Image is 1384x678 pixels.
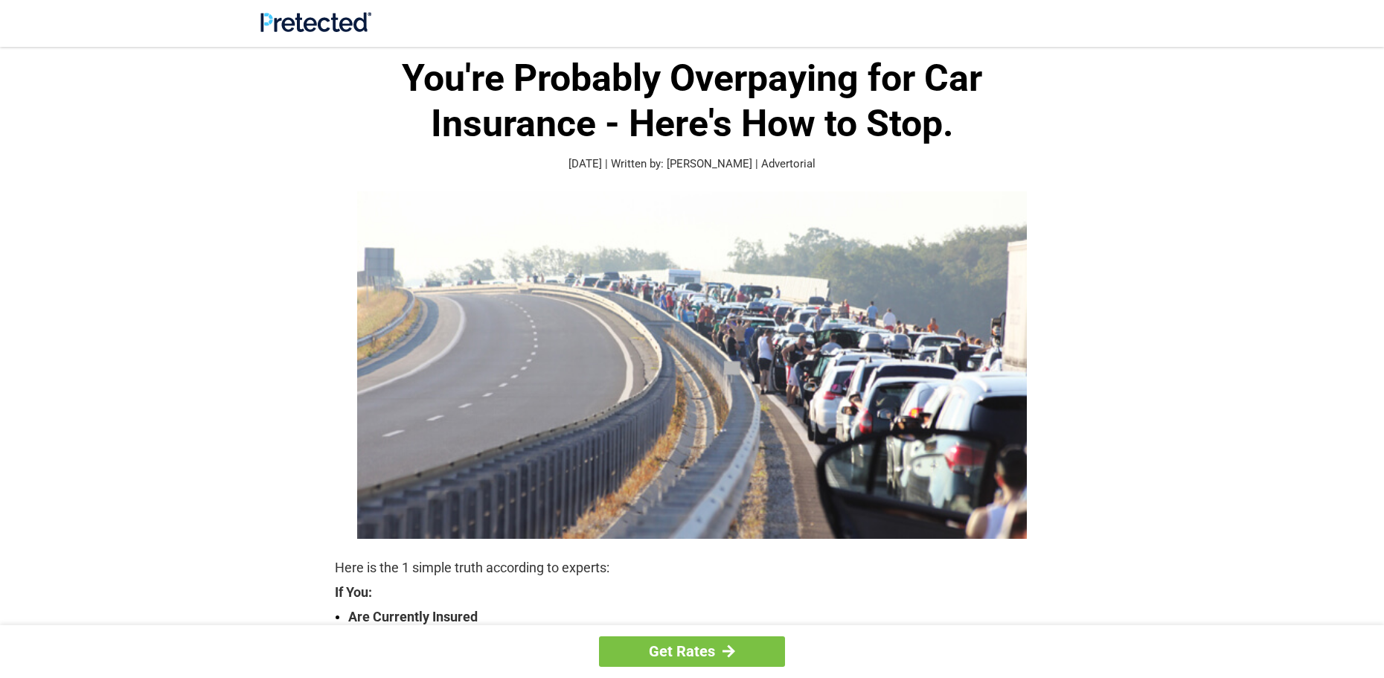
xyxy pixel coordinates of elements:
a: Get Rates [599,636,785,667]
a: Site Logo [260,21,371,35]
p: Here is the 1 simple truth according to experts: [335,557,1049,578]
strong: Are Currently Insured [348,607,1049,627]
p: [DATE] | Written by: [PERSON_NAME] | Advertorial [335,156,1049,173]
img: Site Logo [260,12,371,32]
strong: If You: [335,586,1049,599]
h1: You're Probably Overpaying for Car Insurance - Here's How to Stop. [335,56,1049,147]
